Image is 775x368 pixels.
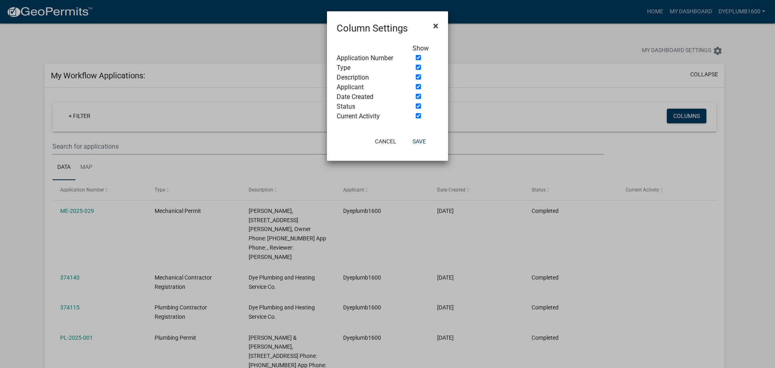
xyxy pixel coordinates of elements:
[331,53,406,63] div: Application Number
[337,21,408,36] h4: Column Settings
[427,15,445,37] button: Close
[331,92,406,102] div: Date Created
[331,63,406,73] div: Type
[331,73,406,82] div: Description
[331,82,406,92] div: Applicant
[406,134,432,149] button: Save
[331,102,406,111] div: Status
[369,134,403,149] button: Cancel
[406,44,444,53] div: Show
[331,111,406,121] div: Current Activity
[433,20,438,32] span: ×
